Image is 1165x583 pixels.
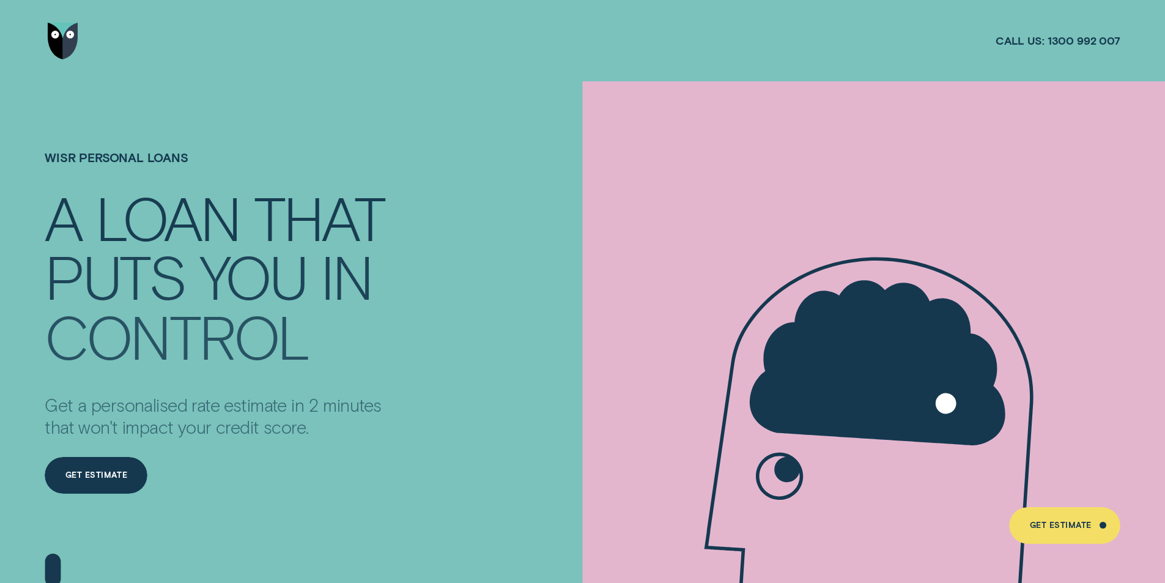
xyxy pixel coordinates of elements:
a: Get Estimate [45,457,147,494]
div: THAT [254,188,384,245]
div: IN [320,247,372,304]
div: YOU [199,247,306,304]
div: CONTROL [45,306,308,363]
p: Get a personalised rate estimate in 2 minutes that won't impact your credit score. [45,395,398,439]
h4: A LOAN THAT PUTS YOU IN CONTROL [45,188,398,358]
div: LOAN [95,188,239,245]
div: A [45,188,81,245]
a: Call us:1300 992 007 [996,34,1120,48]
span: Call us: [996,34,1045,48]
img: Wisr [48,23,78,59]
h1: Wisr Personal Loans [45,150,398,188]
div: PUTS [45,247,185,304]
a: Get Estimate [1009,507,1120,544]
span: 1300 992 007 [1048,34,1120,48]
